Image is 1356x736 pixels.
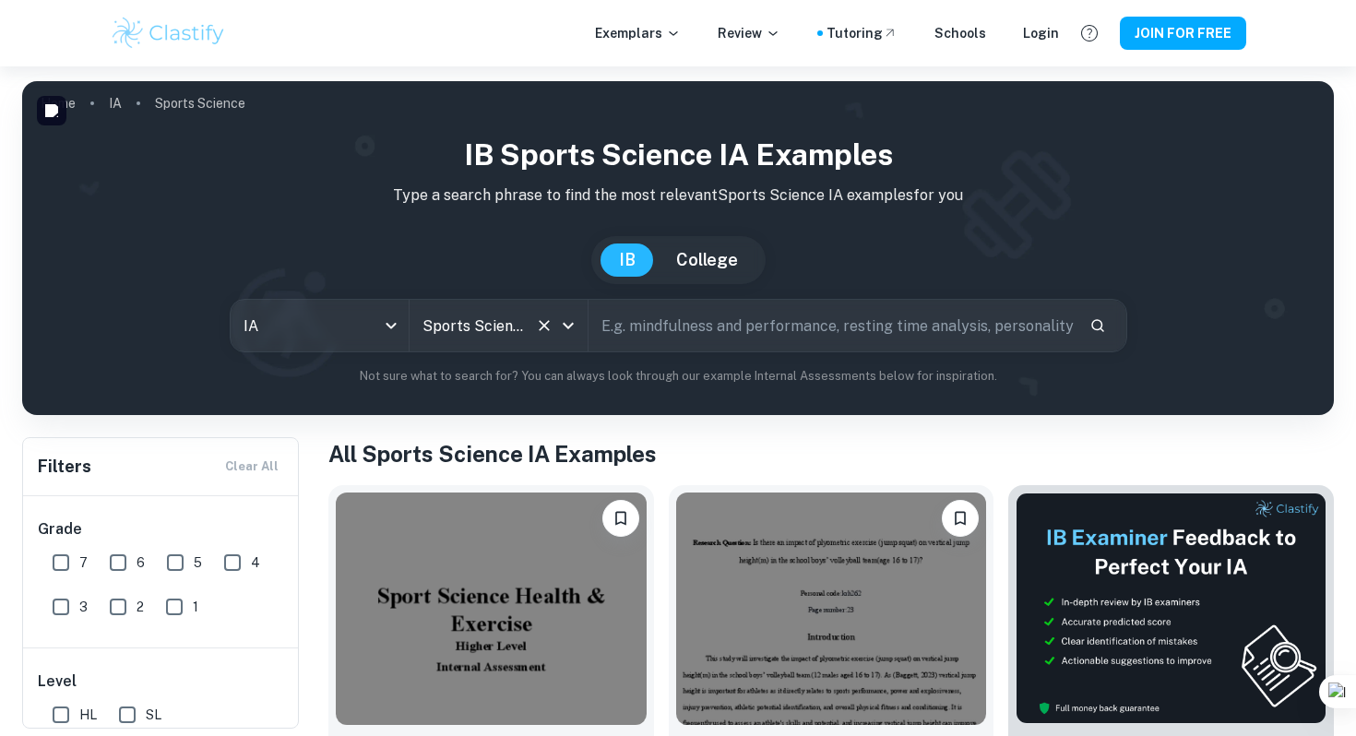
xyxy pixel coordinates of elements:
[41,90,76,116] a: Home
[531,313,557,338] button: Clear
[38,454,91,480] h6: Filters
[934,23,986,43] a: Schools
[827,23,898,43] a: Tutoring
[601,243,654,277] button: IB
[1074,18,1105,49] button: Help and Feedback
[676,493,987,725] img: Sports Science IA example thumbnail: Is there an impact of plyometric exercis
[37,133,1319,177] h1: IB Sports Science IA examples
[37,184,1319,207] p: Type a search phrase to find the most relevant Sports Science IA examples for you
[79,705,97,725] span: HL
[251,552,260,573] span: 4
[38,671,285,693] h6: Level
[942,500,979,537] button: Please log in to bookmark exemplars
[79,552,88,573] span: 7
[146,705,161,725] span: SL
[589,300,1075,351] input: E.g. mindfulness and performance, resting time analysis, personality and sport...
[718,23,780,43] p: Review
[336,493,647,725] img: Sports Science IA example thumbnail: What is the relationship between 15–16-y
[155,93,245,113] p: Sports Science
[109,90,122,116] a: IA
[1023,23,1059,43] a: Login
[193,597,198,617] span: 1
[110,15,227,52] img: Clastify logo
[137,552,145,573] span: 6
[328,437,1334,470] h1: All Sports Science IA Examples
[231,300,409,351] div: IA
[79,597,88,617] span: 3
[37,367,1319,386] p: Not sure what to search for? You can always look through our example Internal Assessments below f...
[1120,17,1246,50] button: JOIN FOR FREE
[602,500,639,537] button: Please log in to bookmark exemplars
[22,81,1334,415] img: profile cover
[595,23,681,43] p: Exemplars
[38,518,285,540] h6: Grade
[137,597,144,617] span: 2
[658,243,756,277] button: College
[1082,310,1113,341] button: Search
[555,313,581,338] button: Open
[194,552,202,573] span: 5
[1016,493,1326,724] img: Thumbnail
